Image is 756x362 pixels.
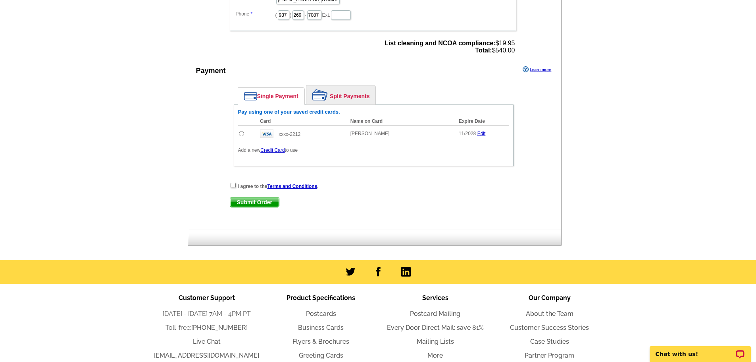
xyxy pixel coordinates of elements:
[234,8,512,21] dd: ( ) - Ext.
[312,89,328,101] img: split-payment.png
[267,184,317,189] a: Terms and Conditions
[306,85,375,105] a: Split Payments
[455,117,509,126] th: Expire Date
[346,117,455,126] th: Name on Card
[350,131,390,136] span: [PERSON_NAME]
[417,338,454,345] a: Mailing Lists
[510,324,589,331] a: Customer Success Stories
[422,294,448,302] span: Services
[530,338,569,345] a: Case Studies
[529,294,571,302] span: Our Company
[230,197,279,207] span: Submit Order
[427,352,443,359] a: More
[193,338,221,345] a: Live Chat
[477,131,486,136] a: Edit
[385,40,515,54] span: $19.95 $540.00
[526,310,573,317] a: About the Team
[459,131,476,136] span: 11/2028
[306,310,336,317] a: Postcards
[238,184,319,189] strong: I agree to the .
[260,147,285,153] a: Credit Card
[238,88,304,105] a: Single Payment
[525,352,574,359] a: Partner Program
[298,324,344,331] a: Business Cards
[150,323,264,333] li: Toll-free:
[150,309,264,319] li: [DATE] - [DATE] 7AM - 4PM PT
[196,66,226,76] div: Payment
[179,294,235,302] span: Customer Support
[236,10,275,17] label: Phone
[299,352,343,359] a: Greeting Cards
[256,117,346,126] th: Card
[644,337,756,362] iframe: LiveChat chat widget
[287,294,355,302] span: Product Specifications
[387,324,484,331] a: Every Door Direct Mail: save 81%
[523,66,551,73] a: Learn more
[475,47,492,54] strong: Total:
[238,147,509,154] p: Add a new to use
[410,310,460,317] a: Postcard Mailing
[238,109,509,115] h6: Pay using one of your saved credit cards.
[154,352,259,359] a: [EMAIL_ADDRESS][DOMAIN_NAME]
[260,130,273,138] img: visa.gif
[244,92,257,101] img: single-payment.png
[279,132,300,137] span: xxxx-2212
[385,40,495,46] strong: List cleaning and NCOA compliance:
[191,324,248,331] a: [PHONE_NUMBER]
[292,338,349,345] a: Flyers & Brochures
